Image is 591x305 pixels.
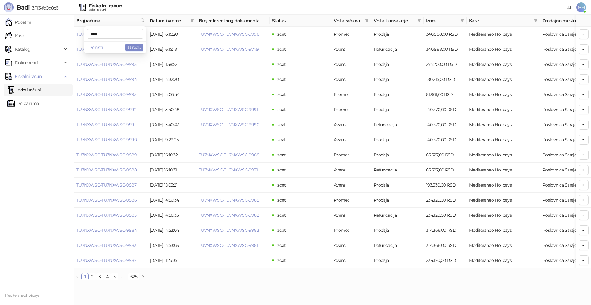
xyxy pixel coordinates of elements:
td: TU7NXWSC-TU7NXWSC-9982 [74,253,147,268]
td: Mediteraneo Holidays [467,117,540,132]
a: TU7NXWSC-TU7NXWSC-9991 [199,107,258,112]
a: Početna [5,16,31,28]
td: [DATE] 15:03:21 [147,178,196,193]
a: TU7NXWSC-TU7NXWSC-9988 [76,167,137,173]
a: TU7NXWSC-TU7NXWSC-9993 [76,92,136,97]
td: 234.120,00 RSD [424,253,467,268]
td: [DATE] 16:15:20 [147,27,196,42]
td: 140.370,00 RSD [424,102,467,117]
span: Izdat [276,212,286,218]
a: TU7NXWSC-TU7NXWSC-9997 [76,31,136,37]
th: Broj referentnog dokumenta [196,15,270,27]
td: Avans [331,42,371,57]
span: filter [460,19,464,22]
span: filter [533,16,539,25]
td: Mediteraneo Holidays [467,87,540,102]
td: Mediteraneo Holidays [467,147,540,163]
span: filter [365,19,369,22]
span: Iznos [426,17,458,24]
td: Refundacija [371,208,424,223]
td: Mediteraneo Holidays [467,57,540,72]
a: TU7NXWSC-TU7NXWSC-9749 [199,46,259,52]
a: TU7NXWSC-TU7NXWSC-9995 [76,62,136,67]
span: Izdat [276,122,286,127]
td: 180.215,00 RSD [424,72,467,87]
td: Promet [331,223,371,238]
td: [DATE] 14:56:34 [147,193,196,208]
span: left [76,275,79,279]
span: Izdat [276,137,286,142]
td: 314.366,00 RSD [424,223,467,238]
td: [DATE] 14:56:33 [147,208,196,223]
div: Fiskalni računi [89,3,123,8]
a: TU7NXWSC-TU7NXWSC-9985 [76,212,136,218]
a: 2 [89,273,96,280]
span: Izdat [276,46,286,52]
td: Refundacija [371,42,424,57]
th: Status [270,15,331,27]
a: TU7NXWSC-TU7NXWSC-9986 [76,197,137,203]
td: Avans [331,253,371,268]
a: TU7NXWSC-TU7NXWSC-9989 [76,152,137,158]
a: TU7NXWSC-TU7NXWSC-9987 [76,182,136,188]
td: Prodaja [371,223,424,238]
a: 1 [82,273,88,280]
span: Vrsta transakcije [374,17,415,24]
td: Prodaja [371,193,424,208]
li: 4 [103,273,111,280]
span: Kasir [469,17,531,24]
td: 85.527,00 RSD [424,147,467,163]
span: Broj računa [76,17,138,24]
a: TU7NXWSC-TU7NXWSC-9992 [76,107,136,112]
td: Mediteraneo Holidays [467,132,540,147]
td: [DATE] 16:10:32 [147,147,196,163]
span: filter [190,19,194,22]
a: Dokumentacija [564,2,574,12]
td: Promet [331,27,371,42]
td: 340.988,00 RSD [424,42,467,57]
td: Prodaja [371,253,424,268]
a: TU7NXWSC-TU7NXWSC-9991 [76,122,135,127]
td: Mediteraneo Holidays [467,72,540,87]
td: 85.527,00 RSD [424,163,467,178]
a: 4 [104,273,111,280]
li: 3 [96,273,103,280]
td: Refundacija [371,163,424,178]
span: Izdat [276,92,286,97]
td: 81.901,00 RSD [424,87,467,102]
li: 5 [111,273,118,280]
li: 625 [128,273,139,280]
td: Mediteraneo Holidays [467,223,540,238]
td: Promet [331,87,371,102]
span: right [141,275,145,279]
td: TU7NXWSC-TU7NXWSC-9989 [74,147,147,163]
a: TU7NXWSC-TU7NXWSC-9983 [76,243,136,248]
span: Izdat [276,167,286,173]
td: Avans [331,163,371,178]
td: Prodaja [371,178,424,193]
a: Kasa [5,30,24,42]
span: Izdat [276,62,286,67]
span: Izdat [276,77,286,82]
a: TU7NXWSC-TU7NXWSC-9990 [76,137,137,142]
td: 234.120,00 RSD [424,208,467,223]
div: Izdati računi [89,8,123,11]
span: Izdat [276,197,286,203]
td: Avans [331,208,371,223]
td: [DATE] 11:23:35 [147,253,196,268]
a: Po danima [7,97,39,110]
td: Avans [331,132,371,147]
a: TU7NXWSC-TU7NXWSC-9982 [76,258,136,263]
td: TU7NXWSC-TU7NXWSC-9985 [74,208,147,223]
span: Izdat [276,227,286,233]
td: Prodaja [371,72,424,87]
td: TU7NXWSC-TU7NXWSC-9987 [74,178,147,193]
a: TU7NXWSC-TU7NXWSC-9982 [199,212,259,218]
td: TU7NXWSC-TU7NXWSC-9990 [74,132,147,147]
th: Vrsta transakcije [371,15,424,27]
button: Poništi [87,44,106,51]
span: filter [364,16,370,25]
td: TU7NXWSC-TU7NXWSC-9994 [74,72,147,87]
span: filter [416,16,422,25]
